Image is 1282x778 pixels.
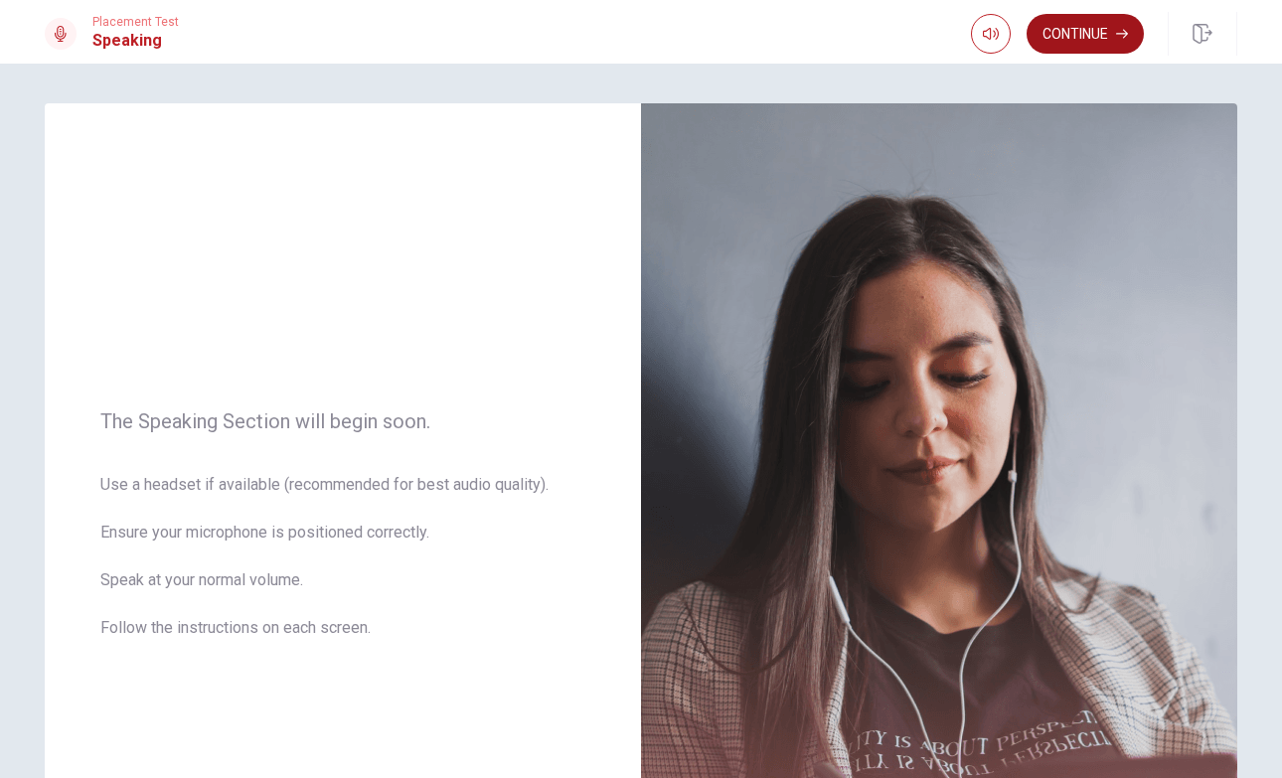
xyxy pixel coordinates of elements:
h1: Speaking [92,29,179,53]
span: Use a headset if available (recommended for best audio quality). Ensure your microphone is positi... [100,473,585,664]
span: The Speaking Section will begin soon. [100,409,585,433]
button: Continue [1027,14,1144,54]
span: Placement Test [92,15,179,29]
